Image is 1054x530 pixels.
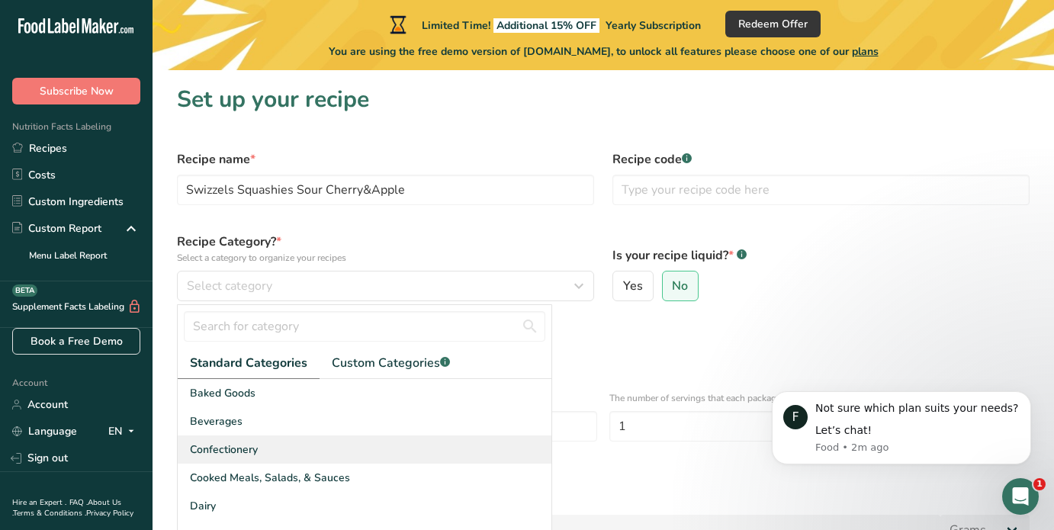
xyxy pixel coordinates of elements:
[852,44,879,59] span: plans
[725,11,821,37] button: Redeem Offer
[184,311,545,342] input: Search for category
[387,15,701,34] div: Limited Time!
[177,251,594,265] p: Select a category to organize your recipes
[12,284,37,297] div: BETA
[332,354,450,372] span: Custom Categories
[12,418,77,445] a: Language
[40,83,114,99] span: Subscribe Now
[12,328,140,355] a: Book a Free Demo
[177,233,594,265] label: Recipe Category?
[108,422,140,441] div: EN
[12,497,66,508] a: Hire an Expert .
[749,368,1054,489] iframe: Intercom notifications message
[493,18,599,33] span: Additional 15% OFF
[1002,478,1039,515] iframe: Intercom live chat
[190,385,255,401] span: Baked Goods
[177,347,1030,361] div: Specify the number of servings the recipe makes OR Fix a specific serving weight
[12,497,121,519] a: About Us .
[672,278,688,294] span: No
[738,16,808,32] span: Redeem Offer
[612,246,1030,265] label: Is your recipe liquid?
[609,391,1030,405] p: The number of servings that each package of your product has.
[612,175,1030,205] input: Type your recipe code here
[190,442,258,458] span: Confectionery
[606,18,701,33] span: Yearly Subscription
[12,78,140,104] button: Subscribe Now
[190,498,216,514] span: Dairy
[177,495,1030,509] p: Add recipe serving size.
[190,413,243,429] span: Beverages
[177,329,1030,347] div: Define serving size details
[69,497,88,508] a: FAQ .
[190,470,350,486] span: Cooked Meals, Salads, & Sauces
[177,150,594,169] label: Recipe name
[623,278,643,294] span: Yes
[177,175,594,205] input: Type your recipe name here
[190,354,307,372] span: Standard Categories
[168,451,199,464] div: OR
[177,82,1030,117] h1: Set up your recipe
[177,271,594,301] button: Select category
[12,220,101,236] div: Custom Report
[1033,478,1046,490] span: 1
[86,508,133,519] a: Privacy Policy
[187,277,272,295] span: Select category
[13,508,86,519] a: Terms & Conditions .
[612,150,1030,169] label: Recipe code
[329,43,879,59] span: You are using the free demo version of [DOMAIN_NAME], to unlock all features please choose one of...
